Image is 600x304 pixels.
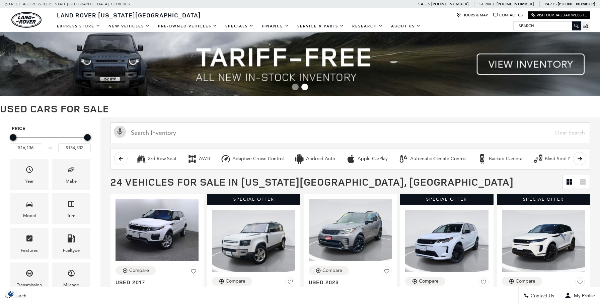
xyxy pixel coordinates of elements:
span: Fueltype [67,233,75,246]
div: Mileage [63,281,79,289]
img: 2023 Land Rover Discovery HSE R-Dynamic [309,199,392,261]
div: Make [66,178,77,185]
span: Land Rover [US_STATE][GEOGRAPHIC_DATA] [57,11,201,19]
div: Automatic Climate Control [410,156,466,162]
img: 2025 Land Rover Range Rover Evoque S [502,210,585,272]
div: AWD [199,156,210,162]
input: Minimum [10,143,42,152]
div: Year [25,178,34,185]
span: Go to slide 2 [301,84,308,90]
button: Backup CameraBackup Camera [473,152,526,166]
button: Compare Vehicle [212,277,252,286]
span: Mileage [67,268,75,281]
span: Contact Us [529,293,554,299]
span: Transmission [25,268,33,281]
span: 24 Vehicles for Sale in [US_STATE][GEOGRAPHIC_DATA], [GEOGRAPHIC_DATA] [110,175,514,189]
div: Automatic Climate Control [398,154,408,164]
div: Special Offer [400,194,493,205]
span: Trim [67,198,75,212]
div: 3rd Row Seat [148,156,176,162]
a: Service & Parts [293,20,348,32]
a: [PHONE_NUMBER] [558,1,595,7]
div: Android Auto [294,154,304,164]
button: 3rd Row Seat3rd Row Seat [133,152,180,166]
span: Make [67,164,75,178]
button: Automatic Climate ControlAutomatic Climate Control [395,152,470,166]
img: 2024 Land Rover Discovery Sport S [405,210,488,272]
button: scroll left [114,152,128,165]
button: Compare Vehicle [116,266,156,275]
div: Adaptive Cruise Control [232,156,284,162]
h5: Price [12,126,89,132]
a: Used 2023Discovery HSE R-Dynamic [309,279,392,299]
span: Sales [418,2,430,6]
div: MakeMake [52,159,90,190]
a: Research [348,20,387,32]
div: Backup Camera [477,154,487,164]
span: Features [25,233,33,246]
div: Special Offer [207,194,300,205]
button: Save Vehicle [575,277,585,290]
span: Used 2023 [309,279,387,286]
a: Land Rover [US_STATE][GEOGRAPHIC_DATA] [53,11,205,19]
button: Save Vehicle [478,277,489,290]
span: Year [25,164,33,178]
button: Compare Vehicle [502,277,542,286]
div: Fueltype [63,247,80,254]
div: Blind Spot Monitor [533,154,543,164]
a: Used 2017Range Rover Evoque SE Premium [116,279,199,299]
input: Search [514,22,581,30]
img: Land Rover [11,12,42,28]
span: Go to slide 1 [292,84,299,90]
a: About Us [387,20,425,32]
a: [PHONE_NUMBER] [431,1,468,7]
button: Apple CarPlayApple CarPlay [342,152,391,166]
a: New Vehicles [104,20,154,32]
span: My Profile [571,293,595,299]
span: Discovery HSE R-Dynamic [309,286,387,299]
span: Service [479,2,495,6]
a: Contact Us [493,13,523,18]
section: Click to Open Cookie Consent Modal [3,290,19,297]
div: FueltypeFueltype [52,228,90,259]
div: Special Offer [497,194,590,205]
div: Model [23,212,36,219]
a: Visit Our Jaguar Website [531,13,587,18]
span: Parts [545,2,557,6]
button: Open user profile menu [559,287,600,304]
div: FeaturesFeatures [10,228,49,259]
button: AWDAWD [183,152,214,166]
a: Hours & Map [456,13,488,18]
div: Price [10,132,91,152]
button: Compare Vehicle [405,277,445,286]
button: scroll right [573,152,586,165]
div: Blind Spot Monitor [545,156,585,162]
div: Maximum Price [84,134,91,141]
div: MileageMileage [52,263,90,294]
div: Backup Camera [489,156,522,162]
div: Compare [419,278,439,284]
div: Compare [129,268,149,274]
input: Maximum [58,143,91,152]
div: Apple CarPlay [346,154,356,164]
button: Save Vehicle [189,266,199,279]
a: land-rover [11,12,42,28]
img: 2017 Land Rover Range Rover Evoque SE Premium [116,199,199,261]
div: Transmission [17,281,42,289]
button: Save Vehicle [382,266,392,279]
img: 2020 Land Rover Defender 110 SE [212,210,295,272]
button: Save Vehicle [285,277,295,290]
div: Compare [226,278,245,284]
div: Minimum Price [10,134,16,141]
div: AWD [187,154,197,164]
span: Range Rover Evoque SE Premium [116,286,194,299]
button: Blind Spot MonitorBlind Spot Monitor [529,152,589,166]
div: YearYear [10,159,49,190]
div: Apple CarPlay [358,156,388,162]
a: [PHONE_NUMBER] [497,1,534,7]
nav: Main Navigation [53,20,425,32]
div: Compare [322,268,342,274]
a: Finance [258,20,293,32]
div: TransmissionTransmission [10,263,49,294]
div: Compare [516,278,535,284]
